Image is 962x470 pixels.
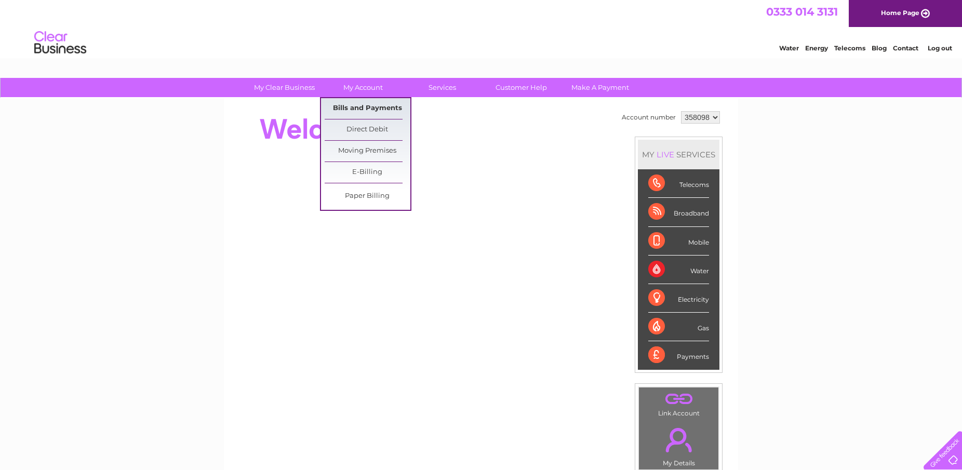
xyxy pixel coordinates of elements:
div: Electricity [648,284,709,313]
a: My Clear Business [242,78,327,97]
a: 0333 014 3131 [766,5,838,18]
div: Water [648,256,709,284]
div: Gas [648,313,709,341]
a: My Account [320,78,406,97]
a: Energy [805,44,828,52]
a: Make A Payment [557,78,643,97]
td: Account number [619,109,678,126]
div: MY SERVICES [638,140,719,169]
a: Customer Help [478,78,564,97]
div: LIVE [654,150,676,159]
a: . [642,422,716,458]
td: Link Account [638,387,719,420]
a: . [642,390,716,408]
div: Telecoms [648,169,709,198]
div: Broadband [648,198,709,226]
a: Log out [928,44,952,52]
div: Clear Business is a trading name of Verastar Limited (registered in [GEOGRAPHIC_DATA] No. 3667643... [236,6,727,50]
div: Mobile [648,227,709,256]
a: Telecoms [834,44,865,52]
a: Contact [893,44,918,52]
td: My Details [638,419,719,470]
a: Blog [872,44,887,52]
a: Bills and Payments [325,98,410,119]
a: Moving Premises [325,141,410,162]
a: Water [779,44,799,52]
a: Services [399,78,485,97]
a: Direct Debit [325,119,410,140]
div: Payments [648,341,709,369]
a: E-Billing [325,162,410,183]
a: Paper Billing [325,186,410,207]
img: logo.png [34,27,87,59]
